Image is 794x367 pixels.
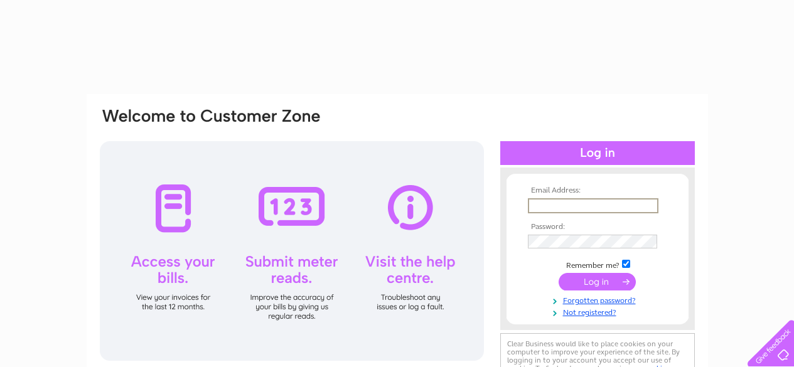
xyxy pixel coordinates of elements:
th: Email Address: [525,186,670,195]
td: Remember me? [525,258,670,270]
th: Password: [525,223,670,231]
input: Submit [559,273,636,290]
a: Not registered? [528,306,670,317]
a: Forgotten password? [528,294,670,306]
